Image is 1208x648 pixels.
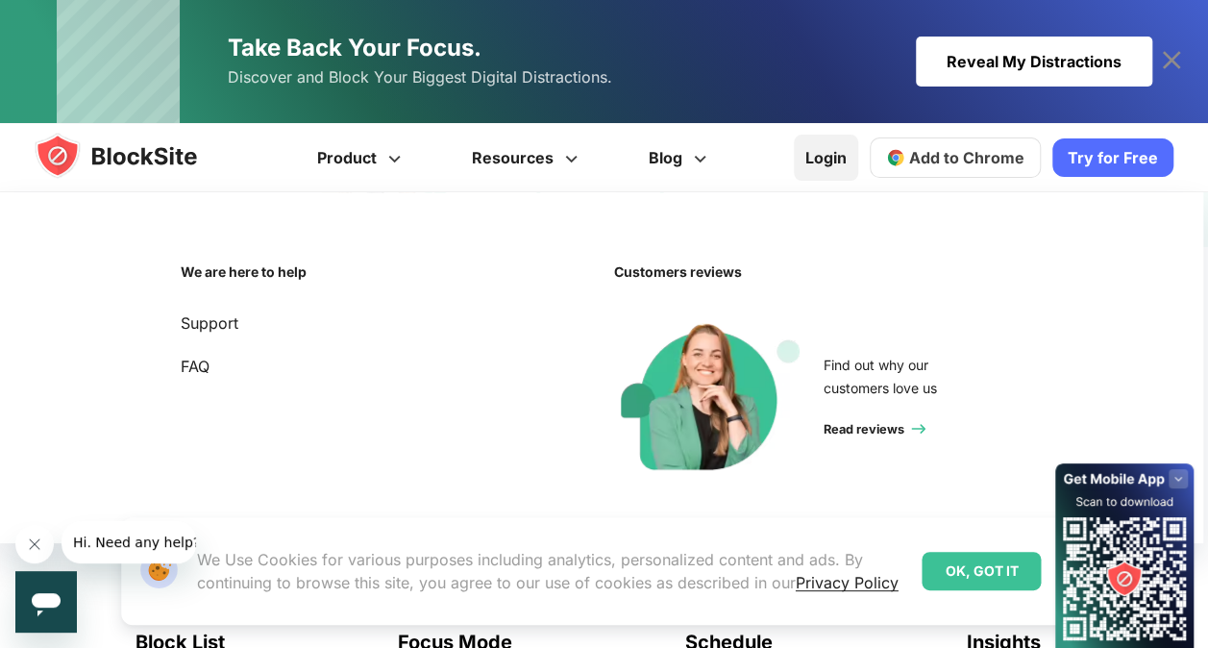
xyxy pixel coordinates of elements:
[181,354,584,380] a: FAQ
[1052,138,1173,177] a: Try for Free
[228,63,612,91] span: Discover and Block Your Biggest Digital Distractions.
[439,123,616,192] a: Resources
[15,571,77,633] iframe: Schaltfläche zum Öffnen des Messaging-Fensters
[35,133,234,179] img: blocksite-icon.5d769676.svg
[823,354,994,400] div: Find out why our customers love us
[613,263,741,280] strong: Customers reviews
[886,148,905,167] img: chrome-icon.svg
[616,123,745,192] a: Blog
[15,525,54,563] iframe: Nachricht schließen
[805,422,928,436] span: Read reviews
[916,37,1152,87] div: Reveal My Distractions
[922,552,1041,590] div: OK, GOT IT
[12,13,138,29] span: Hi. Need any help?
[870,137,1041,178] a: Add to Chrome
[823,420,928,436] a: Read reviews
[181,263,307,280] strong: We are here to help
[794,135,858,181] a: Login
[796,573,899,592] a: Privacy Policy
[909,148,1024,167] span: Add to Chrome
[181,311,584,336] a: Support
[62,521,196,563] iframe: Nachricht vom Unternehmen
[228,34,481,62] span: Take Back Your Focus.
[197,548,907,594] p: We Use Cookies for various purposes including analytics, personalized content and ads. By continu...
[284,123,439,192] a: Product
